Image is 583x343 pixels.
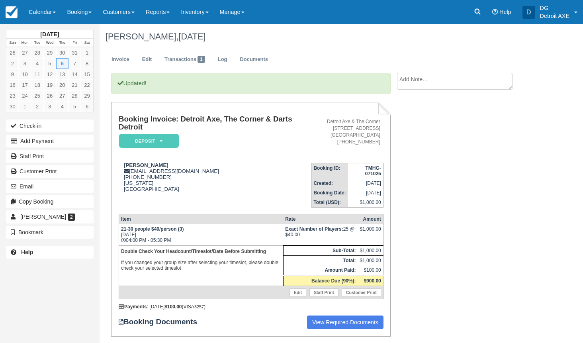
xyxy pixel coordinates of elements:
[81,47,93,58] a: 1
[6,90,19,101] a: 23
[121,249,266,254] b: Double Check Your Headcount/Timeslot/Date Before Submitting
[492,9,498,15] i: Help
[81,80,93,90] a: 22
[43,47,56,58] a: 29
[31,80,43,90] a: 18
[6,135,94,147] button: Add Payment
[68,39,81,47] th: Fri
[311,163,348,179] th: Booking ID:
[31,69,43,80] a: 11
[56,39,68,47] th: Thu
[56,90,68,101] a: 27
[6,69,19,80] a: 9
[234,52,274,67] a: Documents
[360,226,381,238] div: $1,000.00
[19,69,31,80] a: 10
[19,39,31,47] th: Mon
[283,276,358,286] th: Balance Due (90%):
[43,80,56,90] a: 19
[81,69,93,80] a: 15
[6,39,19,47] th: Sun
[43,58,56,69] a: 5
[164,304,182,310] strong: $100.00
[121,247,281,272] p: If you changed your group size after selecting your timeslot, please double check your selected t...
[311,188,348,198] th: Booking Date:
[358,265,383,276] td: $100.00
[56,69,68,80] a: 13
[56,58,68,69] a: 6
[6,165,94,178] a: Customer Print
[19,58,31,69] a: 3
[68,90,81,101] a: 28
[358,256,383,266] td: $1,000.00
[311,178,348,188] th: Created:
[6,246,94,259] a: Help
[6,120,94,132] button: Check-in
[68,214,75,221] span: 2
[81,39,93,47] th: Sat
[40,31,59,37] strong: [DATE]
[314,118,380,146] address: Detroit Axe & The Corner [STREET_ADDRESS] [GEOGRAPHIC_DATA] [PHONE_NUMBER]
[31,47,43,58] a: 28
[6,226,94,239] button: Bookmark
[358,214,383,224] th: Amount
[158,52,211,67] a: Transactions1
[31,90,43,101] a: 25
[309,288,338,296] a: Staff Print
[285,226,343,232] strong: Exact Number of Players
[43,69,56,80] a: 12
[6,80,19,90] a: 16
[178,31,205,41] span: [DATE]
[307,316,383,329] a: View Required Documents
[121,226,184,232] strong: 21-30 people $40/person (3)
[119,214,283,224] th: Item
[540,4,569,12] p: DG
[283,246,358,256] th: Sub-Total:
[6,58,19,69] a: 2
[68,47,81,58] a: 31
[19,80,31,90] a: 17
[499,9,511,15] span: Help
[6,210,94,223] a: [PERSON_NAME] 2
[68,69,81,80] a: 14
[81,58,93,69] a: 8
[124,162,168,168] strong: [PERSON_NAME]
[43,39,56,47] th: Wed
[136,52,158,67] a: Edit
[68,80,81,90] a: 21
[31,58,43,69] a: 4
[31,101,43,112] a: 2
[20,214,66,220] span: [PERSON_NAME]
[106,32,531,41] h1: [PERSON_NAME],
[19,90,31,101] a: 24
[6,195,94,208] button: Copy Booking
[6,101,19,112] a: 30
[283,265,358,276] th: Amount Paid:
[290,288,306,296] a: Edit
[283,214,358,224] th: Rate
[81,90,93,101] a: 29
[6,180,94,193] button: Email
[365,165,381,176] strong: TMHG-071025
[68,101,81,112] a: 5
[283,256,358,266] th: Total:
[348,188,383,198] td: [DATE]
[106,52,135,67] a: Invoice
[119,224,283,245] td: [DATE] 04:00 PM - 05:30 PM
[540,12,569,20] p: Detroit AXE
[311,198,348,208] th: Total (USD):
[31,39,43,47] th: Tue
[43,90,56,101] a: 26
[119,133,176,148] a: Deposit
[56,47,68,58] a: 30
[119,304,147,310] strong: Payments
[119,304,383,310] div: : [DATE] (VISA )
[43,101,56,112] a: 3
[194,304,204,309] small: 3257
[56,80,68,90] a: 20
[119,134,179,148] em: Deposit
[358,246,383,256] td: $1,000.00
[119,162,311,192] div: [EMAIL_ADDRESS][DOMAIN_NAME] [PHONE_NUMBER] [US_STATE] [GEOGRAPHIC_DATA]
[198,56,205,63] span: 1
[68,58,81,69] a: 7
